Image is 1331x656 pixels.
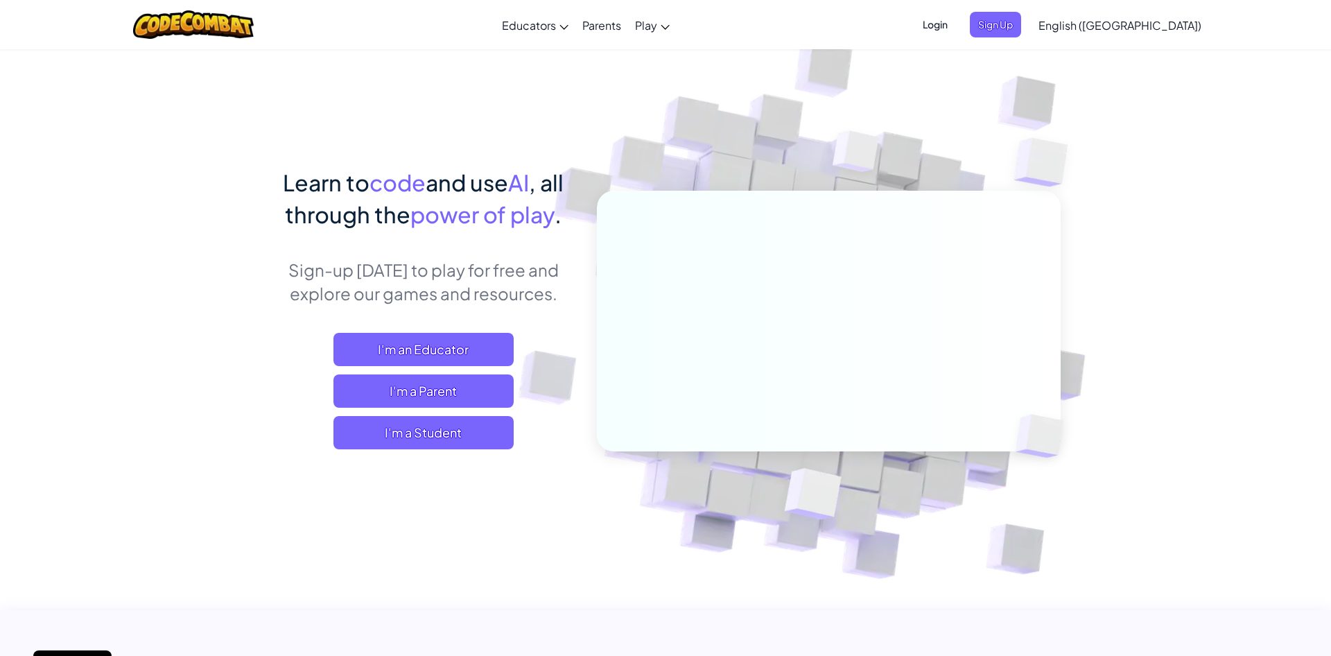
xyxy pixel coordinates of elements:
span: code [369,169,426,196]
button: Login [914,12,956,37]
a: Educators [495,6,575,44]
button: I'm a Student [333,416,514,449]
span: English ([GEOGRAPHIC_DATA]) [1038,18,1201,33]
span: and use [426,169,508,196]
button: Sign Up [970,12,1021,37]
a: Play [628,6,677,44]
img: Overlap cubes [986,104,1106,221]
img: CodeCombat logo [133,10,254,39]
img: Overlap cubes [993,386,1097,487]
span: Educators [502,18,556,33]
span: Learn to [283,169,369,196]
a: I'm an Educator [333,333,514,366]
span: power of play [410,200,555,228]
a: I'm a Parent [333,374,514,408]
span: . [555,200,562,228]
img: Overlap cubes [751,439,875,554]
p: Sign-up [DATE] to play for free and explore our games and resources. [270,258,576,305]
span: Play [635,18,657,33]
a: English ([GEOGRAPHIC_DATA]) [1032,6,1208,44]
a: Parents [575,6,628,44]
span: AI [508,169,529,196]
img: Overlap cubes [807,103,907,207]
